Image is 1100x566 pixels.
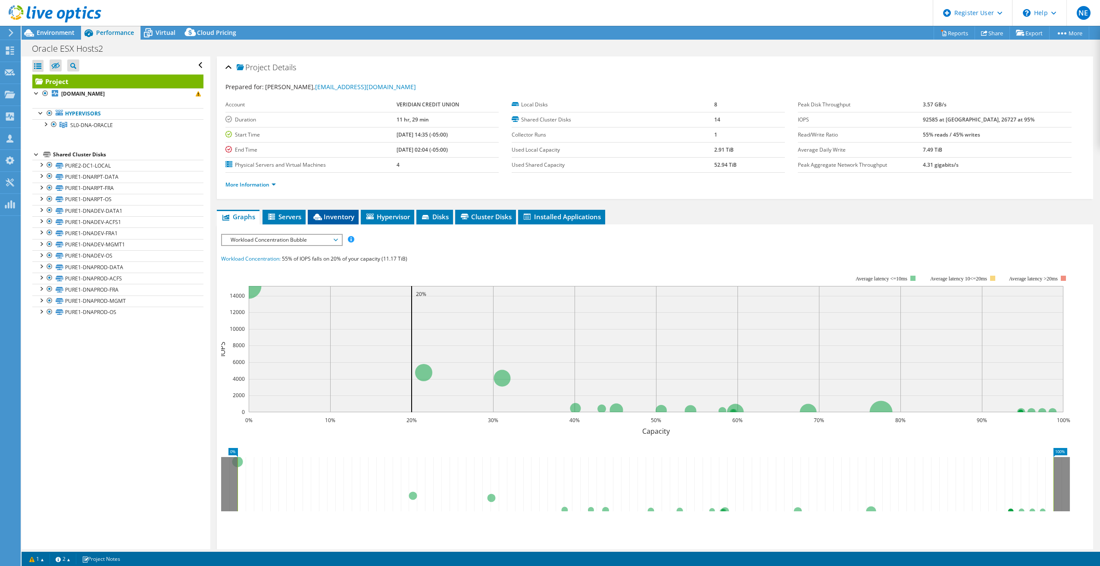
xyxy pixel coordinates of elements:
text: 0 [242,408,245,416]
text: 10000 [230,325,245,333]
b: 14 [714,116,720,123]
b: 1 [714,131,717,138]
text: 50% [651,417,661,424]
label: Account [225,100,397,109]
label: Collector Runs [512,131,714,139]
span: Hypervisor [365,212,410,221]
text: Capacity [642,426,670,436]
label: Prepared for: [225,83,264,91]
a: SL0-DNA-ORACLE [32,119,203,131]
label: Used Shared Capacity [512,161,714,169]
text: 80% [895,417,906,424]
span: Virtual [156,28,175,37]
span: [PERSON_NAME], [265,83,416,91]
a: Project [32,75,203,88]
span: Workload Concentration Bubble [226,235,337,245]
a: PURE1-DNAPROD-FRA [32,284,203,295]
b: 11 hr, 29 min [397,116,429,123]
b: 3.57 GB/s [923,101,947,108]
text: 8000 [233,342,245,349]
span: Workload Concentration: [221,255,281,262]
span: Cluster Disks [459,212,512,221]
span: Disks [421,212,449,221]
a: PURE2-DC1-LOCAL [32,160,203,171]
span: Details [272,62,296,72]
text: 10% [325,417,335,424]
span: Project [237,63,270,72]
label: Shared Cluster Disks [512,115,714,124]
b: 4.31 gigabits/s [923,161,959,168]
label: Duration [225,115,397,124]
b: VERIDIAN CREDIT UNION [397,101,459,108]
span: Performance [96,28,134,37]
a: PURE1-DNAPROD-DATA [32,261,203,273]
text: 30% [488,417,498,424]
label: Local Disks [512,100,714,109]
text: 20% [416,290,426,298]
span: Graphs [221,212,255,221]
text: 70% [814,417,824,424]
a: Reports [934,26,975,40]
span: NE [1077,6,1091,20]
a: Project Notes [76,554,126,564]
label: End Time [225,146,397,154]
a: Share [975,26,1010,40]
a: 1 [23,554,50,564]
a: PURE1-DNADEV-ACFS1 [32,216,203,227]
text: 0% [245,417,252,424]
span: SL0-DNA-ORACLE [70,121,113,129]
b: 4 [397,161,400,168]
text: Average latency >20ms [1009,276,1058,282]
a: Export [1009,26,1050,40]
a: PURE1-DNARPT-DATA [32,171,203,182]
a: PURE1-DNARPT-OS [32,194,203,205]
a: [EMAIL_ADDRESS][DOMAIN_NAME] [315,83,416,91]
label: Used Local Capacity [512,146,714,154]
a: 2 [50,554,76,564]
a: [DOMAIN_NAME] [32,88,203,100]
a: PURE1-DNADEV-MGMT1 [32,239,203,250]
b: 92585 at [GEOGRAPHIC_DATA], 26727 at 95% [923,116,1034,123]
tspan: Average latency <=10ms [856,276,907,282]
b: 2.91 TiB [714,146,734,153]
label: Read/Write Ratio [798,131,922,139]
b: [DOMAIN_NAME] [61,90,105,97]
a: Hypervisors [32,108,203,119]
span: Servers [267,212,301,221]
text: 12000 [230,308,245,316]
a: PURE1-DNARPT-FRA [32,183,203,194]
label: Peak Disk Throughput [798,100,922,109]
text: 20% [406,417,417,424]
label: Average Daily Write [798,146,922,154]
h1: Oracle ESX Hosts2 [28,44,116,53]
label: Peak Aggregate Network Throughput [798,161,922,169]
text: 40% [569,417,580,424]
text: IOPS [218,342,227,357]
text: 60% [732,417,743,424]
label: IOPS [798,115,922,124]
span: Cloud Pricing [197,28,236,37]
a: More Information [225,181,276,188]
b: 8 [714,101,717,108]
div: Shared Cluster Disks [53,149,203,160]
text: 100% [1056,417,1070,424]
span: Environment [37,28,75,37]
span: Installed Applications [522,212,601,221]
text: 90% [977,417,987,424]
label: Physical Servers and Virtual Machines [225,161,397,169]
a: More [1049,26,1089,40]
label: Start Time [225,131,397,139]
b: 7.49 TiB [923,146,942,153]
tspan: Average latency 10<=20ms [930,276,987,282]
text: 6000 [233,358,245,366]
a: PURE1-DNADEV-DATA1 [32,205,203,216]
b: 52.94 TiB [714,161,737,168]
b: [DATE] 14:35 (-05:00) [397,131,448,138]
text: 2000 [233,392,245,399]
span: Inventory [312,212,354,221]
a: PURE1-DNAPROD-ACFS [32,273,203,284]
a: PURE1-DNADEV-FRA1 [32,227,203,239]
b: [DATE] 02:04 (-05:00) [397,146,448,153]
svg: \n [1023,9,1031,17]
a: PURE1-DNADEV-OS [32,250,203,261]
